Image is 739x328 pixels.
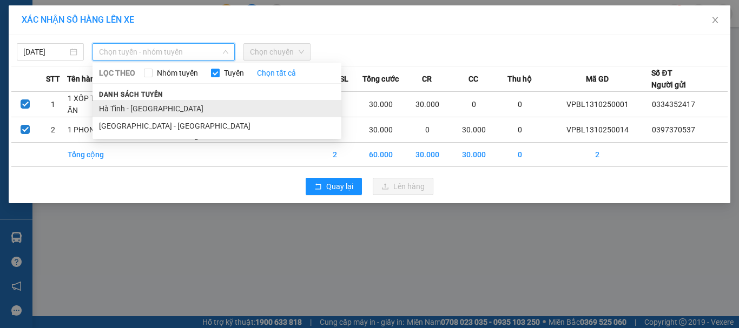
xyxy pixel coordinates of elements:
li: [GEOGRAPHIC_DATA] - [GEOGRAPHIC_DATA] [93,117,341,135]
td: Tổng cộng [67,143,114,167]
span: LỌC THEO [99,67,135,79]
td: 1 XỐP THỨC ĂN [67,92,114,117]
span: close [711,16,720,24]
span: STT [46,73,60,85]
button: rollbackQuay lại [306,178,362,195]
td: 30.000 [404,143,451,167]
td: 30.000 [358,117,405,143]
li: Hotline: 1900252555 [101,40,452,53]
td: VPBL1310250001 [543,92,651,117]
span: 0334352417 [652,100,695,109]
li: Cổ Đạm, xã [GEOGRAPHIC_DATA], [GEOGRAPHIC_DATA] [101,26,452,40]
td: 30.000 [451,143,497,167]
div: Số ĐT Người gửi [651,67,686,91]
span: Quay lại [326,180,353,192]
span: CR [422,73,432,85]
td: 30.000 [358,92,405,117]
td: VPBL1310250014 [543,117,651,143]
td: 0 [404,117,451,143]
span: rollback [314,183,322,191]
td: 30.000 [404,92,451,117]
td: 2 [312,143,358,167]
td: 2 [543,143,651,167]
span: Tổng cước [362,73,399,85]
span: Nhóm tuyến [153,67,202,79]
button: Close [700,5,730,36]
button: uploadLên hàng [373,178,433,195]
span: Tên hàng [67,73,99,85]
span: Mã GD [586,73,609,85]
span: Thu hộ [507,73,532,85]
span: XÁC NHẬN SỐ HÀNG LÊN XE [22,15,134,25]
a: Chọn tất cả [257,67,296,79]
td: 0 [497,92,543,117]
td: 30.000 [451,117,497,143]
span: 0397370537 [652,125,695,134]
li: Hà Tĩnh - [GEOGRAPHIC_DATA] [93,100,341,117]
td: 0 [497,117,543,143]
span: Chọn chuyến [250,44,304,60]
input: 13/10/2025 [23,46,68,58]
td: 1 PHONG BÌ [67,117,114,143]
b: GỬI : VP [GEOGRAPHIC_DATA] [14,78,161,115]
span: Chọn tuyến - nhóm tuyến [99,44,228,60]
span: Danh sách tuyến [93,90,170,99]
span: Tuyến [220,67,248,79]
td: 0 [451,92,497,117]
span: down [222,49,229,55]
img: logo.jpg [14,14,68,68]
td: 1 [39,92,67,117]
span: CC [469,73,478,85]
td: 2 [39,117,67,143]
td: 0 [497,143,543,167]
td: 60.000 [358,143,405,167]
